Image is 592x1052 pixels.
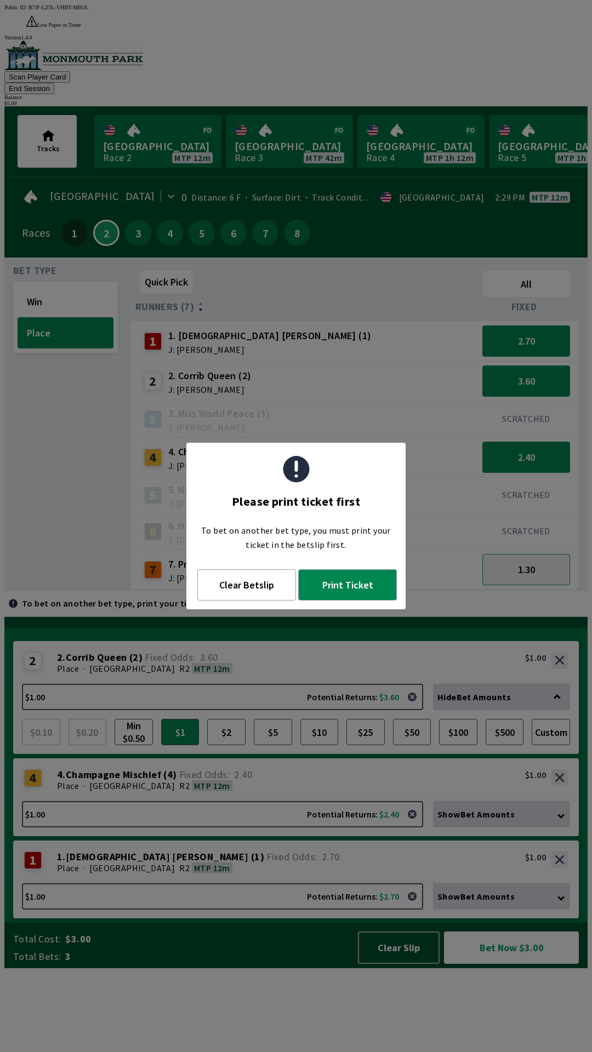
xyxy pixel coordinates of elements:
[197,569,296,601] button: Clear Betslip
[211,579,282,591] span: Clear Betslip
[232,488,360,514] div: Please print ticket first
[186,514,406,561] div: To bet on another bet type, you must print your ticket in the betslip first.
[298,569,397,601] button: Print Ticket
[312,579,383,591] span: Print Ticket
